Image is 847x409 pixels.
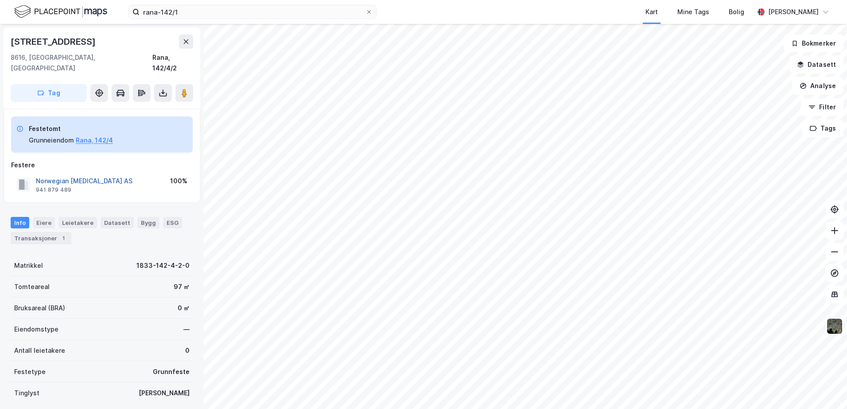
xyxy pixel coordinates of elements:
[14,303,65,313] div: Bruksareal (BRA)
[801,98,843,116] button: Filter
[59,234,68,243] div: 1
[789,56,843,73] button: Datasett
[139,388,190,398] div: [PERSON_NAME]
[185,345,190,356] div: 0
[14,260,43,271] div: Matrikkel
[14,345,65,356] div: Antall leietakere
[11,35,97,49] div: [STREET_ADDRESS]
[14,4,107,19] img: logo.f888ab2527a4732fd821a326f86c7f29.svg
[29,135,74,146] div: Grunneiendom
[768,7,819,17] div: [PERSON_NAME]
[11,160,193,170] div: Festere
[11,217,29,228] div: Info
[152,52,193,73] div: Rana, 142/4/2
[802,120,843,137] button: Tags
[803,367,847,409] div: Kontrollprogram for chat
[36,186,71,193] div: 941 879 489
[58,217,97,228] div: Leietakere
[140,5,365,19] input: Søk på adresse, matrikkel, gårdeiere, leietakere eller personer
[11,52,152,73] div: 8616, [GEOGRAPHIC_DATA], [GEOGRAPHIC_DATA]
[170,176,187,186] div: 100%
[14,282,50,292] div: Tomteareal
[14,367,46,377] div: Festetype
[11,84,87,102] button: Tag
[14,324,58,335] div: Eiendomstype
[645,7,658,17] div: Kart
[33,217,55,228] div: Eiere
[153,367,190,377] div: Grunnfeste
[178,303,190,313] div: 0 ㎡
[183,324,190,335] div: —
[163,217,182,228] div: ESG
[174,282,190,292] div: 97 ㎡
[677,7,709,17] div: Mine Tags
[29,123,113,134] div: Festetomt
[137,217,159,228] div: Bygg
[784,35,843,52] button: Bokmerker
[11,232,71,244] div: Transaksjoner
[729,7,744,17] div: Bolig
[101,217,134,228] div: Datasett
[136,260,190,271] div: 1833-142-4-2-0
[826,318,843,335] img: 9k=
[14,388,39,398] div: Tinglyst
[792,77,843,95] button: Analyse
[803,367,847,409] iframe: Chat Widget
[76,135,113,146] button: Rana, 142/4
